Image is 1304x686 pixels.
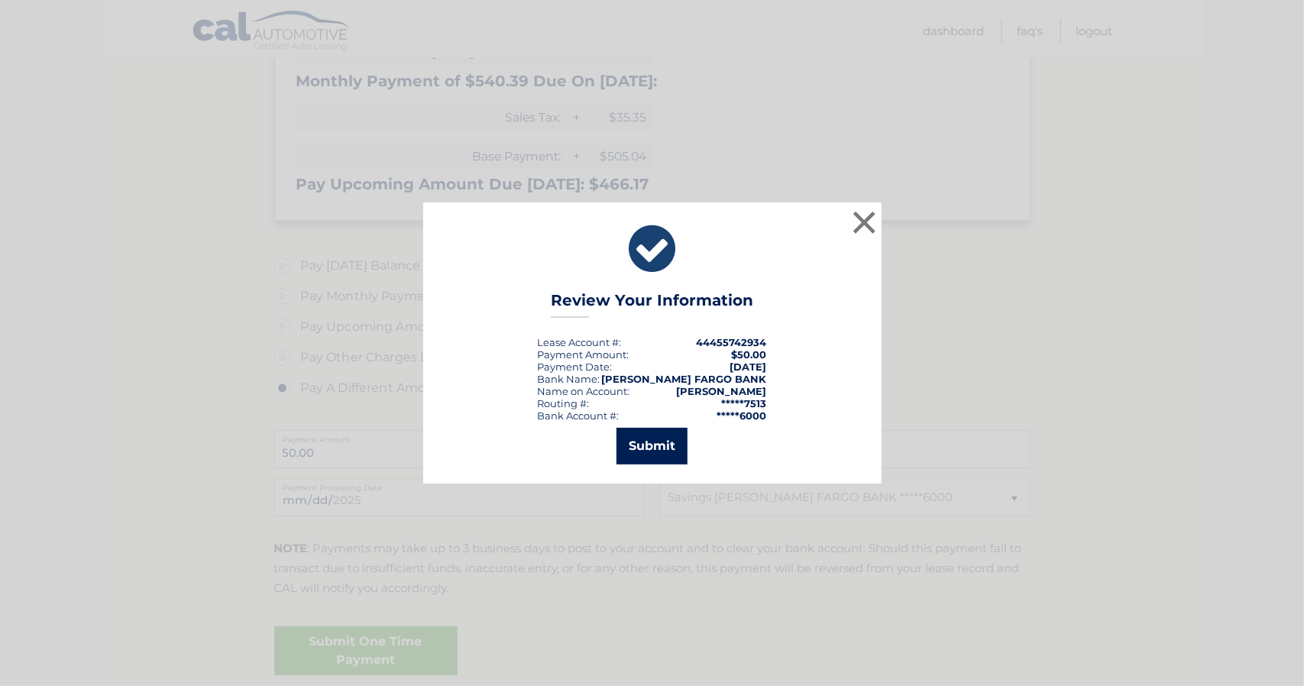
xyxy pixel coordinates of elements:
[538,361,613,373] div: :
[538,409,620,422] div: Bank Account #:
[730,361,767,373] span: [DATE]
[849,207,880,238] button: ×
[616,428,688,464] button: Submit
[697,336,767,348] strong: 44455742934
[538,385,630,397] div: Name on Account:
[538,397,590,409] div: Routing #:
[732,348,767,361] span: $50.00
[538,361,610,373] span: Payment Date
[538,373,600,385] div: Bank Name:
[677,385,767,397] strong: [PERSON_NAME]
[602,373,767,385] strong: [PERSON_NAME] FARGO BANK
[538,336,622,348] div: Lease Account #:
[538,348,629,361] div: Payment Amount:
[551,291,753,318] h3: Review Your Information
